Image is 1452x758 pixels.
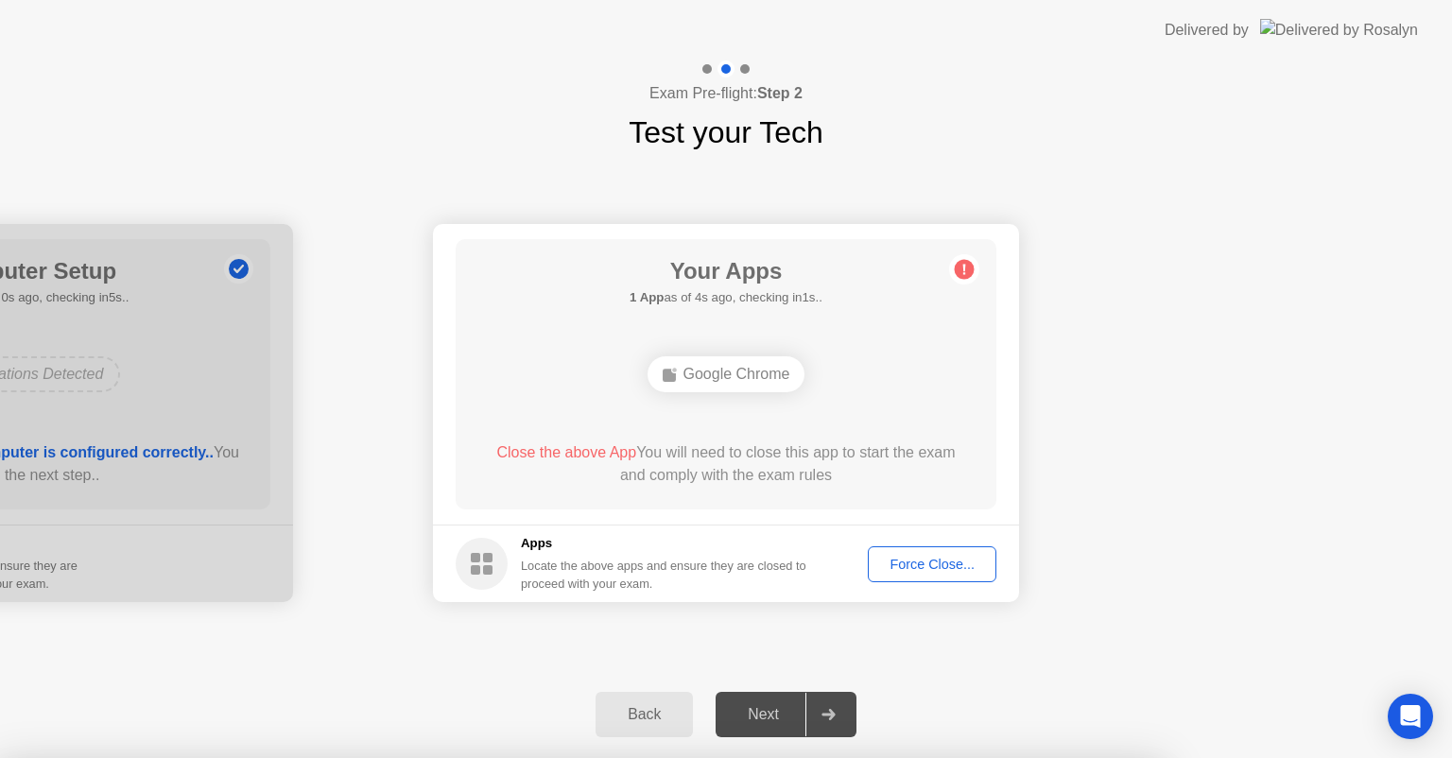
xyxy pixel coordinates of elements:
[1260,19,1418,41] img: Delivered by Rosalyn
[521,557,807,593] div: Locate the above apps and ensure they are closed to proceed with your exam.
[1388,694,1433,739] div: Open Intercom Messenger
[496,444,636,460] span: Close the above App
[629,110,823,155] h1: Test your Tech
[757,85,803,101] b: Step 2
[630,288,822,307] h5: as of 4s ago, checking in1s..
[874,557,990,572] div: Force Close...
[521,534,807,553] h5: Apps
[648,356,805,392] div: Google Chrome
[630,290,664,304] b: 1 App
[649,82,803,105] h4: Exam Pre-flight:
[1165,19,1249,42] div: Delivered by
[721,706,805,723] div: Next
[483,441,970,487] div: You will need to close this app to start the exam and comply with the exam rules
[601,706,687,723] div: Back
[630,254,822,288] h1: Your Apps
